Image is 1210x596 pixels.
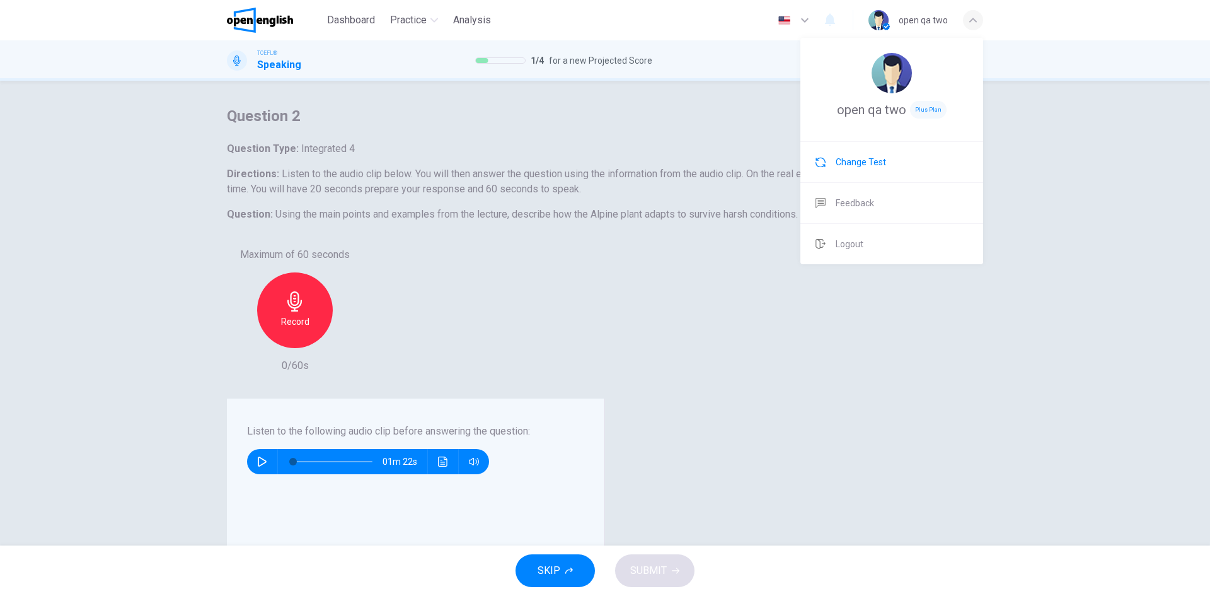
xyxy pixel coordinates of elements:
span: Feedback [836,196,874,211]
img: Profile picture [872,53,912,93]
span: Change Test [836,155,886,170]
a: Change Test [800,142,983,182]
span: Logout [836,237,863,252]
span: Plus Plan [910,101,947,119]
span: open qa two [837,102,906,117]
